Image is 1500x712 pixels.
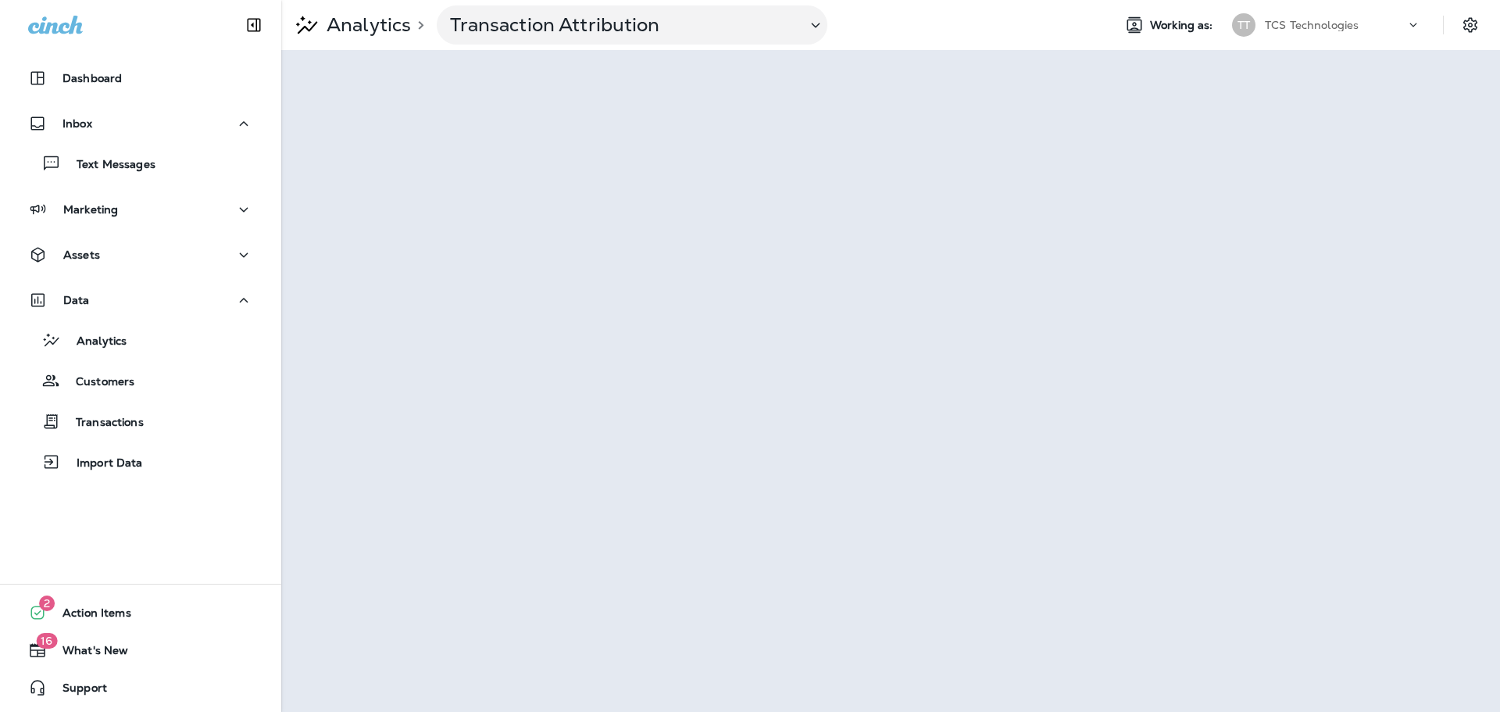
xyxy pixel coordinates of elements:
[1456,11,1484,39] button: Settings
[16,147,266,180] button: Text Messages
[16,63,266,94] button: Dashboard
[1265,19,1359,31] p: TCS Technologies
[16,445,266,478] button: Import Data
[47,682,107,700] span: Support
[16,108,266,139] button: Inbox
[63,203,118,216] p: Marketing
[61,456,143,471] p: Import Data
[16,364,266,397] button: Customers
[61,335,127,349] p: Analytics
[320,13,411,37] p: Analytics
[62,117,92,130] p: Inbox
[16,672,266,703] button: Support
[36,633,57,649] span: 16
[232,9,276,41] button: Collapse Sidebar
[16,597,266,628] button: 2Action Items
[16,239,266,270] button: Assets
[16,324,266,356] button: Analytics
[63,249,100,261] p: Assets
[450,13,794,37] p: Transaction Attribution
[16,635,266,666] button: 16What's New
[16,194,266,225] button: Marketing
[47,606,131,625] span: Action Items
[63,294,90,306] p: Data
[60,375,134,390] p: Customers
[47,644,128,663] span: What's New
[39,596,55,611] span: 2
[16,405,266,438] button: Transactions
[61,158,155,173] p: Text Messages
[16,284,266,316] button: Data
[1150,19,1216,32] span: Working as:
[60,416,144,431] p: Transactions
[411,19,424,31] p: >
[1232,13,1255,37] div: TT
[62,72,122,84] p: Dashboard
